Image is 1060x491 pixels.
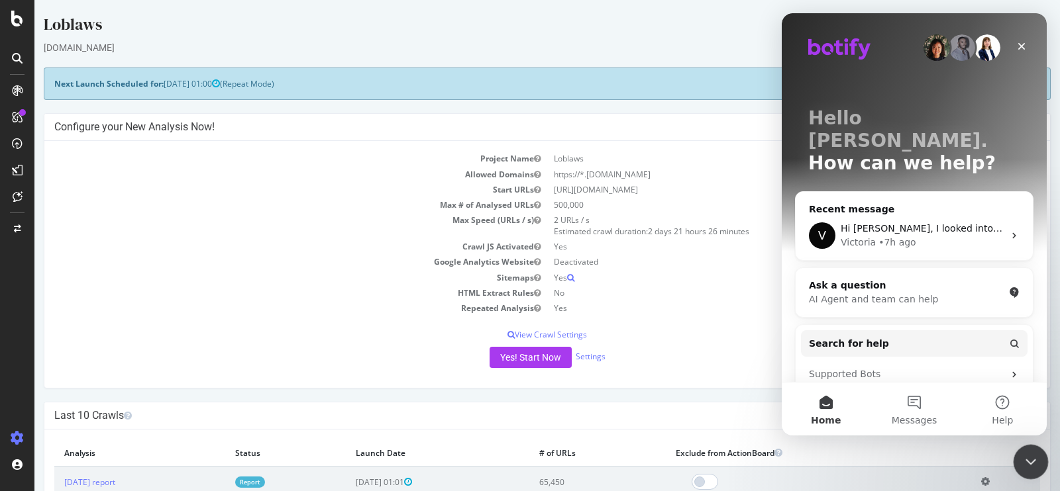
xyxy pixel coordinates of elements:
td: HTML Extract Rules [20,285,513,300]
a: [DATE] report [30,476,81,488]
td: Repeated Analysis [20,300,513,316]
h4: Last 10 Crawls [20,409,1006,422]
div: (Repeat Mode) [9,67,1016,100]
td: Deactivated [513,254,1006,269]
td: Project Name [20,151,513,166]
td: Loblaws [513,151,1006,166]
strong: Next Launch Scheduled for: [20,78,129,89]
th: Launch Date [311,439,496,467]
th: Analysis [20,439,191,467]
th: # of URLs [495,439,631,467]
p: View Crawl Settings [20,329,1006,340]
td: Google Analytics Website [20,254,513,269]
td: Sitemaps [20,270,513,285]
a: Report [201,476,231,488]
td: Allowed Domains [20,167,513,182]
td: [URL][DOMAIN_NAME] [513,182,1006,197]
td: Start URLs [20,182,513,197]
button: Yes! Start Now [455,347,537,368]
span: [DATE] 01:00 [129,78,185,89]
th: Exclude from ActionBoard [631,439,937,467]
div: Loblaws [9,13,1016,41]
iframe: Intercom live chat [1014,445,1049,480]
td: Yes [513,270,1006,285]
th: Status [191,439,311,467]
td: Crawl JS Activated [20,239,513,254]
td: Max # of Analysed URLs [20,197,513,212]
td: Yes [513,300,1006,316]
span: 2 days 21 hours 26 minutes [613,226,715,237]
iframe: Intercom live chat [782,13,1047,435]
td: Yes [513,239,1006,254]
div: [DOMAIN_NAME] [9,41,1016,54]
td: 500,000 [513,197,1006,212]
td: Max Speed (URLs / s) [20,212,513,239]
td: No [513,285,1006,300]
td: 2 URLs / s Estimated crawl duration: [513,212,1006,239]
span: [DATE] 01:01 [321,476,378,488]
a: Settings [541,351,571,362]
h4: Configure your New Analysis Now! [20,120,1006,134]
td: https://*.[DOMAIN_NAME] [513,167,1006,182]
